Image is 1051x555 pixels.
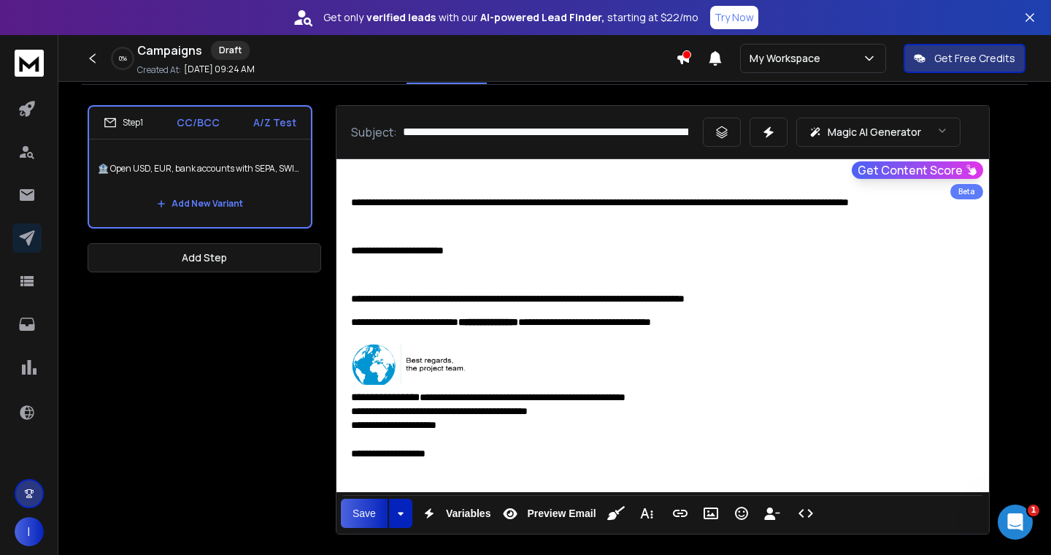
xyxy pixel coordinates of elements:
strong: verified leads [366,10,436,25]
p: 🏦 Open USD, EUR, bank accounts with SEPA, SWIFT transfers for iGaming companies [98,148,302,189]
p: My Workspace [750,51,826,66]
span: Preview Email [524,508,598,520]
p: Try Now [715,10,754,25]
iframe: Intercom live chat [998,505,1033,540]
li: Step1CC/BCCA/Z Test🏦 Open USD, EUR, bank accounts with SEPA, SWIFT transfers for iGaming companie... [88,105,312,229]
span: Variables [443,508,494,520]
button: I [15,517,44,546]
button: More Text [633,499,661,528]
button: Add New Variant [145,189,255,218]
button: Code View [792,499,820,528]
div: Draft [211,41,250,60]
button: Emoticons [728,499,755,528]
h1: Campaigns [137,42,202,59]
button: Add Step [88,243,321,272]
p: Subject: [351,123,397,141]
button: Magic AI Generator [796,118,960,147]
p: CC/BCC [177,115,220,130]
p: Created At: [137,64,181,76]
button: Insert Image (⌘P) [697,499,725,528]
button: Insert Link (⌘K) [666,499,694,528]
p: Magic AI Generator [828,125,921,139]
button: Try Now [710,6,758,29]
button: Preview Email [496,499,598,528]
button: Insert Unsubscribe Link [758,499,786,528]
p: 0 % [119,54,127,63]
strong: AI-powered Lead Finder, [480,10,604,25]
div: Step 1 [104,116,143,129]
span: 1 [1028,505,1039,516]
p: [DATE] 09:24 AM [184,64,255,75]
button: Variables [415,499,494,528]
div: Beta [950,184,983,199]
button: Get Free Credits [904,44,1025,73]
button: Clean HTML [602,499,630,528]
p: A/Z Test [253,115,296,130]
img: imageFile-1757921252232 [351,344,466,388]
button: Get Content Score [852,161,983,179]
p: Get Free Credits [934,51,1015,66]
p: Get only with our starting at $22/mo [323,10,698,25]
button: Save [341,499,388,528]
img: logo [15,50,44,77]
